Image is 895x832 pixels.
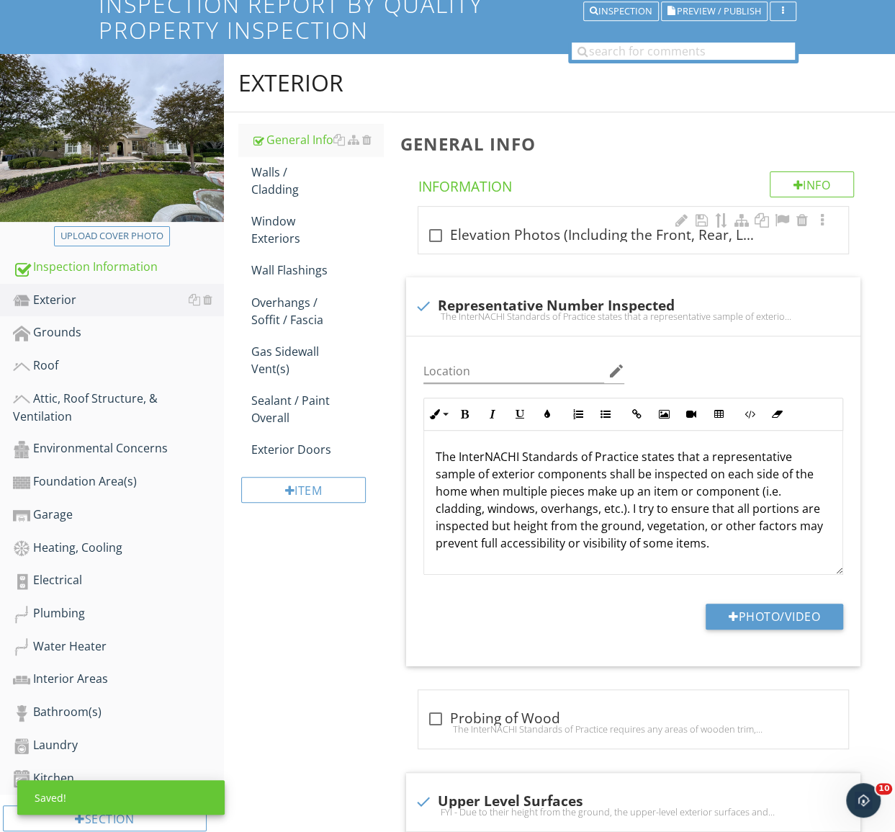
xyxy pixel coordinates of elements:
[706,604,843,630] button: Photo/Video
[251,164,383,198] div: Walls / Cladding
[661,1,768,22] button: Preview / Publish
[846,783,881,818] iframe: Intercom live chat
[13,638,224,656] div: Water Heater
[423,359,605,383] input: Location
[251,261,383,279] div: Wall Flashings
[238,68,343,97] div: Exterior
[572,43,795,60] input: search for comments
[13,769,224,788] div: Kitchen
[13,473,224,491] div: Foundation Area(s)
[13,357,224,375] div: Roof
[418,171,854,196] h4: Information
[590,6,652,17] div: Inspection
[251,131,383,148] div: General Info
[13,439,224,458] div: Environmental Concerns
[3,805,207,831] div: Section
[436,448,831,552] p: The InterNACHI Standards of Practice states that a representative sample of exterior components s...
[13,390,224,426] div: Attic, Roof Structure, & Ventilation
[400,134,872,153] h3: General Info
[677,6,761,16] span: Preview / Publish
[770,171,855,197] div: Info
[13,258,224,277] div: Inspection Information
[661,4,768,17] a: Preview / Publish
[251,441,383,458] div: Exterior Doors
[592,401,619,428] button: Unordered List
[583,4,659,17] a: Inspection
[876,783,892,795] span: 10
[251,392,383,426] div: Sealant / Paint Overall
[251,213,383,247] div: Window Exteriors
[13,323,224,342] div: Grounds
[705,401,732,428] button: Insert Table
[13,736,224,755] div: Laundry
[13,539,224,558] div: Heating, Cooling
[13,506,224,524] div: Garage
[650,401,678,428] button: Insert Image (Ctrl+P)
[565,401,592,428] button: Ordered List
[583,1,659,22] button: Inspection
[13,670,224,689] div: Interior Areas
[60,229,163,243] div: Upload cover photo
[13,604,224,623] div: Plumbing
[13,291,224,310] div: Exterior
[13,703,224,722] div: Bathroom(s)
[678,401,705,428] button: Insert Video
[479,401,506,428] button: Italic (Ctrl+I)
[763,401,791,428] button: Clear Formatting
[13,571,224,590] div: Electrical
[534,401,561,428] button: Colors
[427,723,840,735] div: The InterNACHI Standards of Practice requires any areas of wooden trim, siding, or other wood com...
[251,343,383,377] div: Gas Sidewall Vent(s)
[54,226,170,246] button: Upload cover photo
[623,401,650,428] button: Insert Link (Ctrl+K)
[17,780,225,815] div: Saved!
[415,806,852,818] div: FYI - Due to their height from the ground, the upper-level exterior surfaces and details of the s...
[736,401,763,428] button: Code View
[607,362,624,380] i: edit
[506,401,534,428] button: Underline (Ctrl+U)
[415,310,852,322] div: The InterNACHI Standards of Practice states that a representative sample of exterior components s...
[251,294,383,328] div: Overhangs / Soffit / Fascia
[241,477,366,503] div: Item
